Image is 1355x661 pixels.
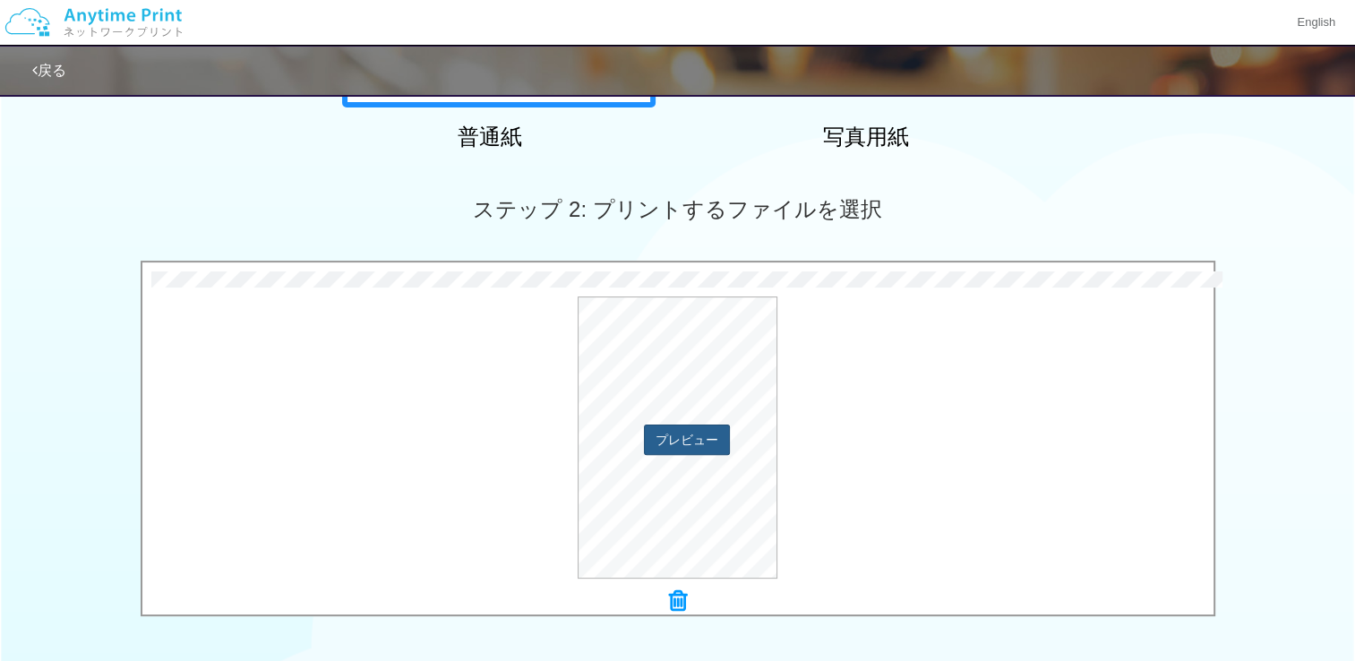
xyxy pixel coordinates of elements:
[32,63,66,78] a: 戻る
[709,125,1023,149] h2: 写真用紙
[644,425,730,455] button: プレビュー
[473,197,881,221] span: ステップ 2: プリントするファイルを選択
[333,125,647,149] h2: 普通紙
